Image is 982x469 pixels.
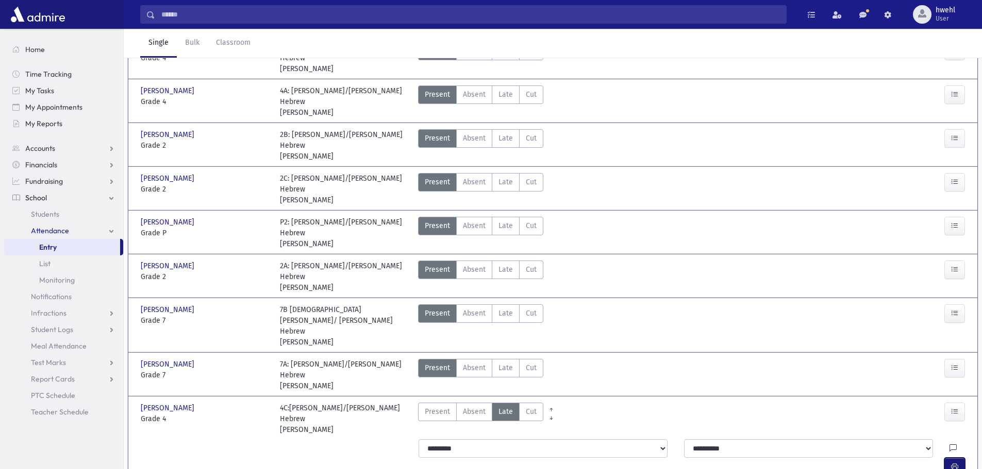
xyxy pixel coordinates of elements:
[463,177,486,187] span: Absent
[25,86,54,95] span: My Tasks
[141,370,270,380] span: Grade 7
[141,217,196,228] span: [PERSON_NAME]
[31,210,59,219] span: Students
[141,184,270,195] span: Grade 2
[8,4,68,25] img: AdmirePro
[4,354,123,371] a: Test Marks
[4,239,120,255] a: Entry
[25,193,47,202] span: School
[425,308,450,319] span: Present
[498,177,513,187] span: Late
[31,308,66,318] span: Infractions
[31,226,69,235] span: Attendance
[526,362,537,373] span: Cut
[25,70,72,79] span: Time Tracking
[280,403,409,435] div: 4C:[PERSON_NAME]/[PERSON_NAME] Hebrew [PERSON_NAME]
[141,271,270,282] span: Grade 2
[4,140,123,157] a: Accounts
[155,5,786,24] input: Search
[141,403,196,413] span: [PERSON_NAME]
[418,260,543,293] div: AttTypes
[31,358,66,367] span: Test Marks
[141,228,270,238] span: Grade P
[425,362,450,373] span: Present
[4,404,123,420] a: Teacher Schedule
[4,272,123,288] a: Monitoring
[526,89,537,100] span: Cut
[418,403,543,435] div: AttTypes
[425,89,450,100] span: Present
[4,387,123,404] a: PTC Schedule
[4,157,123,173] a: Financials
[425,406,450,417] span: Present
[498,264,513,275] span: Late
[31,407,89,416] span: Teacher Schedule
[141,260,196,271] span: [PERSON_NAME]
[526,264,537,275] span: Cut
[463,406,486,417] span: Absent
[4,288,123,305] a: Notifications
[463,308,486,319] span: Absent
[39,242,57,252] span: Entry
[498,308,513,319] span: Late
[463,133,486,144] span: Absent
[526,177,537,187] span: Cut
[425,177,450,187] span: Present
[463,220,486,231] span: Absent
[526,220,537,231] span: Cut
[4,321,123,338] a: Student Logs
[31,341,87,351] span: Meal Attendance
[418,173,543,205] div: AttTypes
[141,173,196,184] span: [PERSON_NAME]
[4,255,123,272] a: List
[463,264,486,275] span: Absent
[526,308,537,319] span: Cut
[4,222,123,239] a: Attendance
[280,173,409,205] div: 2C: [PERSON_NAME]/[PERSON_NAME] Hebrew [PERSON_NAME]
[280,359,409,391] div: 7A: [PERSON_NAME]/[PERSON_NAME] Hebrew [PERSON_NAME]
[425,220,450,231] span: Present
[936,14,955,23] span: User
[463,362,486,373] span: Absent
[4,66,123,82] a: Time Tracking
[31,325,73,334] span: Student Logs
[418,359,543,391] div: AttTypes
[31,374,75,384] span: Report Cards
[39,275,75,285] span: Monitoring
[140,29,177,58] a: Single
[4,115,123,132] a: My Reports
[425,133,450,144] span: Present
[25,45,45,54] span: Home
[4,41,123,58] a: Home
[418,129,543,162] div: AttTypes
[141,304,196,315] span: [PERSON_NAME]
[25,102,82,112] span: My Appointments
[4,371,123,387] a: Report Cards
[498,220,513,231] span: Late
[498,362,513,373] span: Late
[4,338,123,354] a: Meal Attendance
[141,359,196,370] span: [PERSON_NAME]
[141,85,196,96] span: [PERSON_NAME]
[4,99,123,115] a: My Appointments
[25,119,62,128] span: My Reports
[4,206,123,222] a: Students
[526,406,537,417] span: Cut
[280,217,409,249] div: P2: [PERSON_NAME]/[PERSON_NAME] Hebrew [PERSON_NAME]
[25,177,63,186] span: Fundraising
[4,82,123,99] a: My Tasks
[425,264,450,275] span: Present
[141,96,270,107] span: Grade 4
[4,173,123,189] a: Fundraising
[498,406,513,417] span: Late
[463,89,486,100] span: Absent
[498,133,513,144] span: Late
[418,85,543,118] div: AttTypes
[280,129,409,162] div: 2B: [PERSON_NAME]/[PERSON_NAME] Hebrew [PERSON_NAME]
[31,292,72,301] span: Notifications
[4,189,123,206] a: School
[25,160,57,169] span: Financials
[25,144,55,153] span: Accounts
[280,85,409,118] div: 4A: [PERSON_NAME]/[PERSON_NAME] Hebrew [PERSON_NAME]
[39,259,51,268] span: List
